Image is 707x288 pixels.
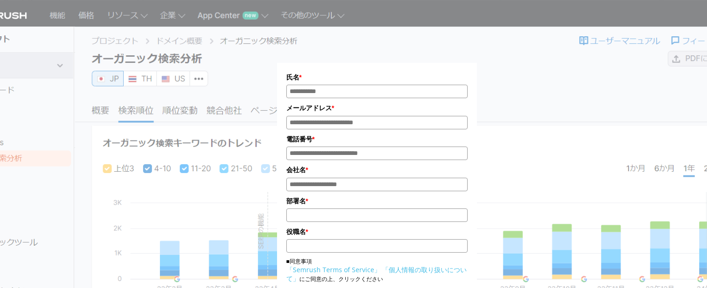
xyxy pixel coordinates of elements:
label: 会社名 [286,165,468,175]
a: 「Semrush Terms of Service」 [286,265,381,274]
label: 電話番号 [286,134,468,144]
label: 氏名 [286,72,468,82]
a: 「個人情報の取り扱いについて」 [286,265,467,283]
label: 部署名 [286,196,468,206]
label: 役職名 [286,227,468,237]
p: ■同意事項 にご同意の上、クリックください [286,257,468,283]
label: メールアドレス [286,103,468,113]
